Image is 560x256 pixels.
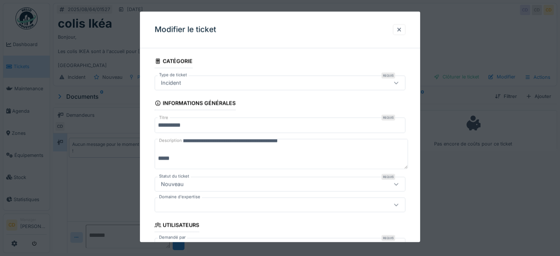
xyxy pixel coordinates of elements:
[158,115,170,121] label: Titre
[158,79,184,87] div: Incident
[381,235,395,241] div: Requis
[381,73,395,78] div: Requis
[155,220,199,232] div: Utilisateurs
[381,174,395,180] div: Requis
[158,194,202,200] label: Domaine d'expertise
[158,72,189,78] label: Type de ticket
[155,98,236,110] div: Informations générales
[158,234,187,241] label: Demandé par
[158,136,183,145] label: Description
[158,241,207,249] div: [PERSON_NAME]
[158,180,187,188] div: Nouveau
[381,115,395,120] div: Requis
[155,25,216,34] h3: Modifier le ticket
[155,56,193,68] div: Catégorie
[158,173,191,179] label: Statut du ticket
